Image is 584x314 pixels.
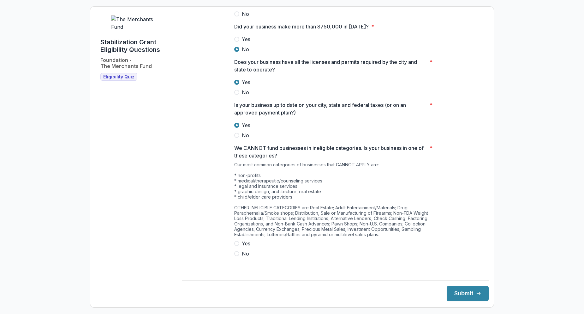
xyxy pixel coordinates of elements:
[242,240,250,247] span: Yes
[234,58,427,73] p: Does your business have all the licenses and permits required by the city and state to operate?
[100,38,169,53] h1: Stabilization Grant Eligibility Questions
[111,15,158,31] img: The Merchants Fund
[242,35,250,43] span: Yes
[234,101,427,116] p: Is your business up to date on your city, state and federal taxes (or on an approved payment plan?)
[242,46,249,53] span: No
[242,89,249,96] span: No
[447,286,489,301] button: Submit
[242,78,250,86] span: Yes
[242,10,249,18] span: No
[242,250,249,257] span: No
[242,121,250,129] span: Yes
[234,162,436,240] div: Our most common categories of businesses that CANNOT APPLY are: * non-profits * medical/therapeut...
[234,23,369,30] p: Did your business make more than $750,000 in [DATE]?
[100,57,152,69] h2: Foundation - The Merchants Fund
[103,74,134,80] span: Eligibility Quiz
[234,144,427,159] p: We CANNOT fund businesses in ineligible categories. Is your business in one of these categories?
[242,132,249,139] span: No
